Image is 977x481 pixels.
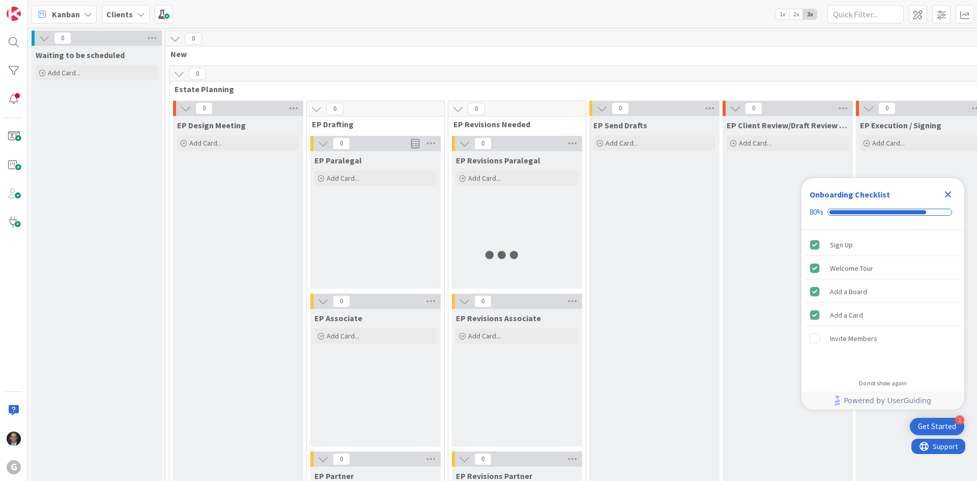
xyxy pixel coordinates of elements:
[7,7,21,21] img: Visit kanbanzone.com
[54,32,71,44] span: 0
[860,120,941,130] span: EP Execution / Signing
[810,208,823,217] div: 80%
[940,186,956,203] div: Close Checklist
[456,155,540,165] span: EP Revisions Paralegal
[844,394,931,407] span: Powered by UserGuiding
[859,379,907,387] div: Do not show again
[806,327,960,350] div: Invite Members is incomplete.
[801,178,964,410] div: Checklist Container
[872,138,905,148] span: Add Card...
[955,415,964,425] div: 1
[830,309,863,321] div: Add a Card
[745,102,762,115] span: 0
[474,453,492,465] span: 0
[456,471,532,481] span: EP Revisions Partner
[185,33,202,45] span: 0
[453,119,573,129] span: EP Revisions Needed
[801,230,964,373] div: Checklist items
[333,137,350,150] span: 0
[333,295,350,307] span: 0
[327,174,359,183] span: Add Card...
[612,102,629,115] span: 0
[606,138,638,148] span: Add Card...
[456,313,541,323] span: EP Revisions Associate
[810,208,956,217] div: Checklist progress: 80%
[195,102,213,115] span: 0
[474,137,492,150] span: 0
[830,332,877,345] div: Invite Members
[878,102,896,115] span: 0
[801,391,964,410] div: Footer
[468,103,485,115] span: 0
[830,286,867,298] div: Add a Board
[775,9,789,19] span: 1x
[52,8,80,20] span: Kanban
[739,138,771,148] span: Add Card...
[189,138,222,148] span: Add Card...
[7,460,21,474] div: G
[806,280,960,303] div: Add a Board is complete.
[21,2,46,14] span: Support
[806,257,960,279] div: Welcome Tour is complete.
[48,68,80,77] span: Add Card...
[326,103,343,115] span: 0
[36,50,125,60] span: Waiting to be scheduled
[314,471,354,481] span: EP Partner
[468,331,501,341] span: Add Card...
[806,304,960,326] div: Add a Card is complete.
[312,119,432,129] span: EP Drafting
[189,68,206,80] span: 0
[830,239,853,251] div: Sign Up
[789,9,803,19] span: 2x
[314,313,362,323] span: EP Associate
[333,453,350,465] span: 0
[806,234,960,256] div: Sign Up is complete.
[106,9,133,19] b: Clients
[918,421,956,432] div: Get Started
[727,120,849,130] span: EP Client Review/Draft Review Meeting
[810,188,890,201] div: Onboarding Checklist
[177,120,246,130] span: EP Design Meeting
[468,174,501,183] span: Add Card...
[803,9,817,19] span: 3x
[830,262,873,274] div: Welcome Tour
[593,120,647,130] span: EP Send Drafts
[807,391,959,410] a: Powered by UserGuiding
[327,331,359,341] span: Add Card...
[314,155,362,165] span: EP Paralegal
[7,432,21,446] img: JT
[910,418,964,435] div: Open Get Started checklist, remaining modules: 1
[474,295,492,307] span: 0
[827,5,904,23] input: Quick Filter...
